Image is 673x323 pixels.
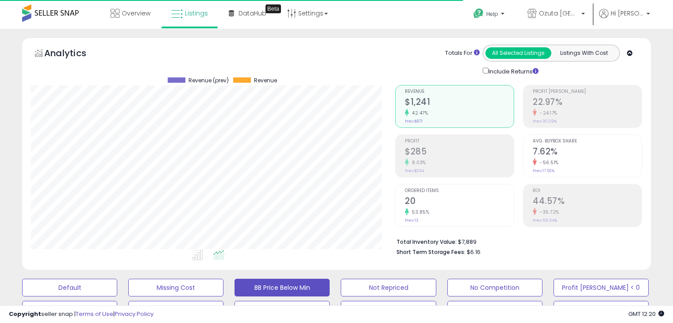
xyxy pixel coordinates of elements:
span: Help [486,10,498,18]
span: Revenue (prev) [188,77,229,84]
small: -56.51% [537,159,559,166]
small: Prev: 13 [405,218,419,223]
span: Profit [PERSON_NAME] [533,89,642,94]
div: Totals For [445,49,480,58]
span: 2025-09-9 12:20 GMT [628,310,664,318]
button: Default [22,279,117,296]
li: $7,889 [396,236,635,246]
small: 42.47% [409,110,428,116]
button: All Selected Listings [485,47,551,59]
span: Ozuta [GEOGRAPHIC_DATA] [539,9,579,18]
span: Revenue [254,77,277,84]
div: Include Returns [476,66,549,76]
a: Privacy Policy [115,310,154,318]
b: Total Inventory Value: [396,238,457,246]
a: Help [466,1,513,29]
h2: $285 [405,146,514,158]
span: Listings [185,9,208,18]
div: Tooltip anchor [265,4,281,13]
button: Not Repriced [341,279,436,296]
b: Short Term Storage Fees: [396,248,465,256]
h2: 44.57% [533,196,642,208]
small: -24.17% [537,110,558,116]
span: Hi [PERSON_NAME] [611,9,644,18]
span: Avg. Buybox Share [533,139,642,144]
span: DataHub [238,9,266,18]
span: Revenue [405,89,514,94]
strong: Copyright [9,310,41,318]
small: Prev: $871 [405,119,423,124]
span: $6.16 [467,248,481,256]
i: Get Help [473,8,484,19]
small: Prev: $264 [405,168,424,173]
h2: 7.62% [533,146,642,158]
a: Hi [PERSON_NAME] [599,9,650,29]
button: BB Price Below Min [235,279,330,296]
span: Profit [405,139,514,144]
small: Prev: 17.52% [533,168,554,173]
h5: Analytics [44,47,104,62]
small: -35.72% [537,209,559,215]
h2: 22.97% [533,97,642,109]
span: Overview [122,9,150,18]
button: Profit [PERSON_NAME] < 0 [554,279,649,296]
span: Ordered Items [405,188,514,193]
div: seller snap | | [9,310,154,319]
button: No Competition [447,279,542,296]
span: ROI [533,188,642,193]
h2: 20 [405,196,514,208]
button: Missing Cost [128,279,223,296]
button: Listings With Cost [551,47,617,59]
small: 8.03% [409,159,426,166]
small: 53.85% [409,209,429,215]
small: Prev: 30.29% [533,119,557,124]
h2: $1,241 [405,97,514,109]
a: Terms of Use [76,310,113,318]
small: Prev: 69.34% [533,218,557,223]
